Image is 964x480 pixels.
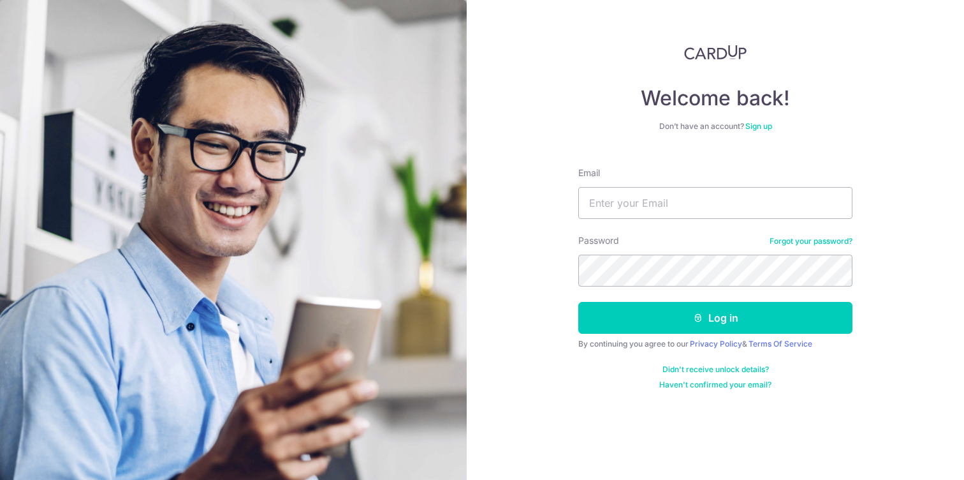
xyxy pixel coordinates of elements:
[578,302,852,334] button: Log in
[578,339,852,349] div: By continuing you agree to our &
[690,339,742,349] a: Privacy Policy
[770,236,852,246] a: Forgot your password?
[578,167,600,179] label: Email
[684,45,747,60] img: CardUp Logo
[578,187,852,219] input: Enter your Email
[578,121,852,131] div: Don’t have an account?
[578,86,852,111] h4: Welcome back!
[659,380,771,390] a: Haven't confirmed your email?
[662,364,769,375] a: Didn't receive unlock details?
[749,339,812,349] a: Terms Of Service
[745,121,772,131] a: Sign up
[578,234,619,247] label: Password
